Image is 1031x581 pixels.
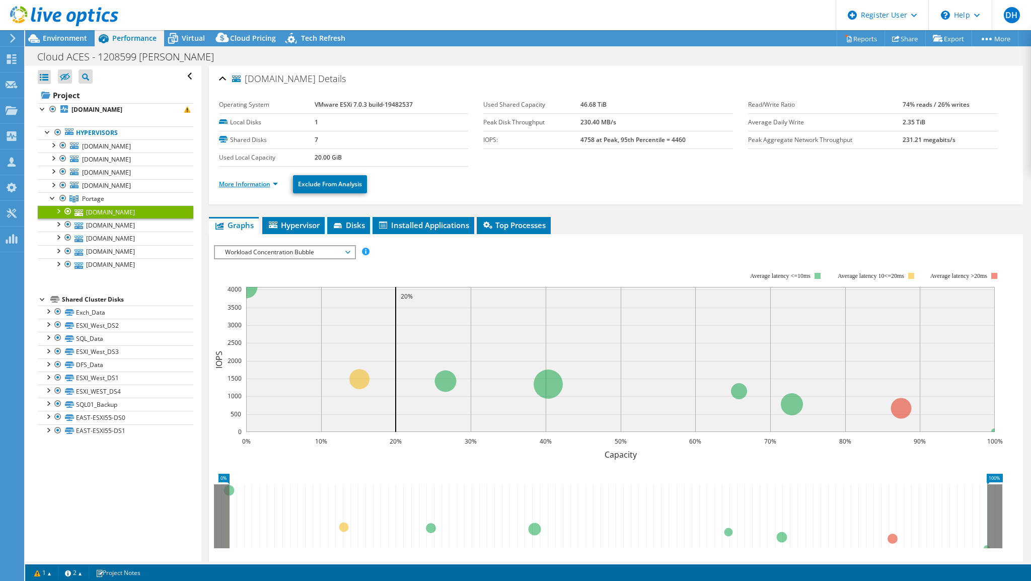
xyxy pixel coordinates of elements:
[230,33,276,43] span: Cloud Pricing
[89,566,148,579] a: Project Notes
[58,566,89,579] a: 2
[38,385,193,398] a: ESXI_WEST_DS4
[228,321,242,329] text: 3000
[219,117,315,127] label: Local Disks
[972,31,1018,46] a: More
[38,358,193,372] a: DFS_Data
[580,100,607,109] b: 46.68 TiB
[38,232,193,245] a: [DOMAIN_NAME]
[941,11,950,20] svg: \n
[38,398,193,411] a: SQL01_Backup
[38,258,193,271] a: [DOMAIN_NAME]
[483,117,580,127] label: Peak Disk Throughput
[27,566,58,579] a: 1
[38,219,193,232] a: [DOMAIN_NAME]
[903,135,955,144] b: 231.21 megabits/s
[615,437,627,446] text: 50%
[38,103,193,116] a: [DOMAIN_NAME]
[214,220,254,230] span: Graphs
[315,153,342,162] b: 20.00 GiB
[242,437,250,446] text: 0%
[219,135,315,145] label: Shared Disks
[82,168,131,177] span: [DOMAIN_NAME]
[219,180,278,188] a: More Information
[1004,7,1020,23] span: DH
[748,135,903,145] label: Peak Aggregate Network Throughput
[38,319,193,332] a: ESXI_West_DS2
[228,356,242,365] text: 2000
[38,153,193,166] a: [DOMAIN_NAME]
[228,338,242,347] text: 2500
[914,437,926,446] text: 90%
[38,332,193,345] a: SQL_Data
[219,100,315,110] label: Operating System
[604,449,637,460] text: Capacity
[750,272,811,279] tspan: Average latency <=10ms
[315,100,413,109] b: VMware ESXi 7.0.3 build-19482537
[378,220,469,230] span: Installed Applications
[315,118,318,126] b: 1
[38,126,193,139] a: Hypervisors
[580,118,616,126] b: 230.40 MB/s
[930,272,987,279] text: Average latency >20ms
[38,192,193,205] a: Portage
[82,155,131,164] span: [DOMAIN_NAME]
[482,220,546,230] span: Top Processes
[43,33,87,43] span: Environment
[62,294,193,306] div: Shared Cluster Disks
[925,31,972,46] a: Export
[315,437,327,446] text: 10%
[483,135,580,145] label: IOPS:
[885,31,926,46] a: Share
[315,135,318,144] b: 7
[71,105,122,114] b: [DOMAIN_NAME]
[580,135,686,144] b: 4758 at Peak, 95th Percentile = 4460
[38,139,193,153] a: [DOMAIN_NAME]
[483,100,580,110] label: Used Shared Capacity
[38,306,193,319] a: Exch_Data
[182,33,205,43] span: Virtual
[38,345,193,358] a: ESXI_West_DS3
[38,245,193,258] a: [DOMAIN_NAME]
[38,87,193,103] a: Project
[231,410,241,418] text: 500
[232,74,316,84] span: [DOMAIN_NAME]
[38,424,193,438] a: EAST-ESXI55-DS1
[318,72,346,85] span: Details
[228,285,242,294] text: 4000
[748,100,903,110] label: Read/Write Ratio
[228,303,242,312] text: 3500
[390,437,402,446] text: 20%
[987,437,1002,446] text: 100%
[228,374,242,383] text: 1500
[38,166,193,179] a: [DOMAIN_NAME]
[837,31,885,46] a: Reports
[82,181,131,190] span: [DOMAIN_NAME]
[401,292,413,301] text: 20%
[33,51,230,62] h1: Cloud ACES - 1208599 [PERSON_NAME]
[540,437,552,446] text: 40%
[689,437,701,446] text: 60%
[38,205,193,219] a: [DOMAIN_NAME]
[213,350,225,368] text: IOPS
[219,153,315,163] label: Used Local Capacity
[220,246,349,258] span: Workload Concentration Bubble
[38,411,193,424] a: EAST-ESXI55-DS0
[82,194,104,203] span: Portage
[332,220,365,230] span: Disks
[903,118,925,126] b: 2.35 TiB
[465,437,477,446] text: 30%
[238,427,242,436] text: 0
[82,142,131,151] span: [DOMAIN_NAME]
[764,437,776,446] text: 70%
[839,437,851,446] text: 80%
[903,100,970,109] b: 74% reads / 26% writes
[838,272,904,279] tspan: Average latency 10<=20ms
[748,117,903,127] label: Average Daily Write
[38,372,193,385] a: ESXI_West_DS1
[293,175,367,193] a: Exclude From Analysis
[112,33,157,43] span: Performance
[301,33,345,43] span: Tech Refresh
[38,179,193,192] a: [DOMAIN_NAME]
[228,392,242,400] text: 1000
